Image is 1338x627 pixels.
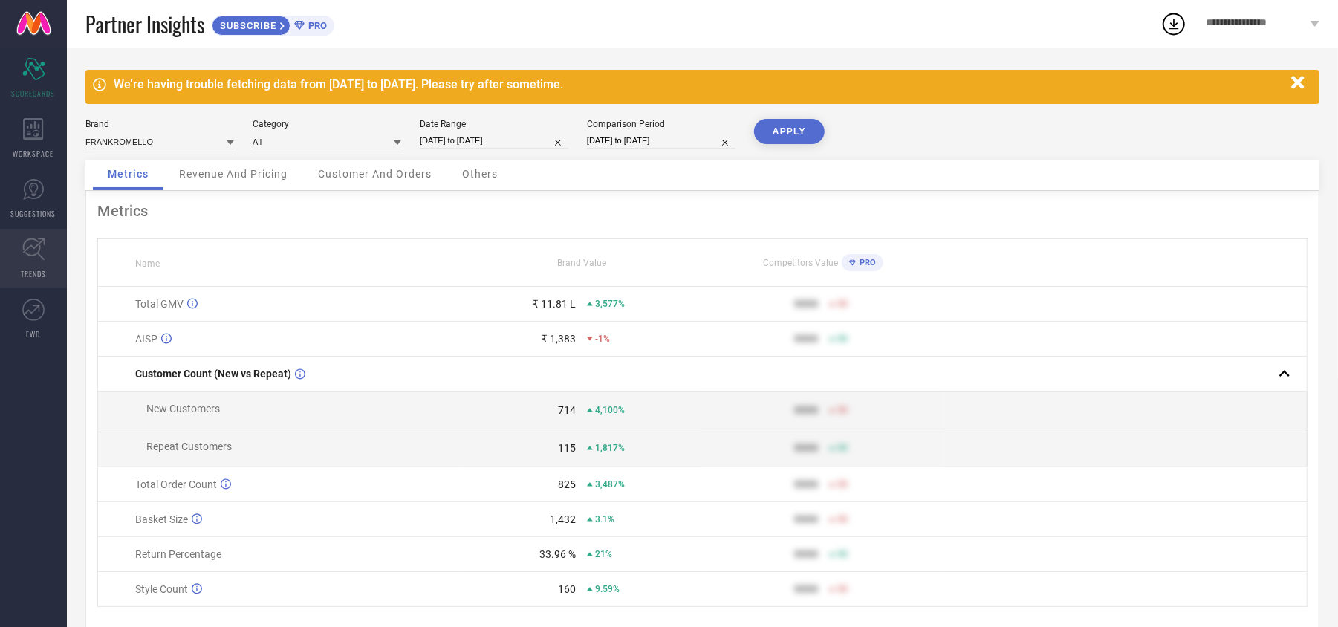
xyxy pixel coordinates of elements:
div: Category [253,119,401,129]
div: 9999 [794,333,818,345]
div: Date Range [420,119,568,129]
span: Basket Size [135,513,188,525]
div: 9999 [794,298,818,310]
span: SUGGESTIONS [11,208,56,219]
span: Repeat Customers [146,441,232,452]
input: Select date range [420,133,568,149]
div: ₹ 11.81 L [532,298,576,310]
span: PRO [856,258,876,267]
span: Return Percentage [135,548,221,560]
span: 50 [837,584,848,594]
span: SCORECARDS [12,88,56,99]
span: 1,817% [595,443,625,453]
div: 115 [558,442,576,454]
span: 50 [837,443,848,453]
button: APPLY [754,119,825,144]
div: 9999 [794,404,818,416]
span: 50 [837,334,848,344]
span: Brand Value [557,258,606,268]
span: 3.1% [595,514,614,524]
span: SUBSCRIBE [212,20,280,31]
span: 9.59% [595,584,620,594]
span: 21% [595,549,612,559]
div: Metrics [97,202,1308,220]
span: Metrics [108,168,149,180]
div: 9999 [794,583,818,595]
div: 714 [558,404,576,416]
div: Comparison Period [587,119,735,129]
span: Total GMV [135,298,184,310]
span: 3,577% [595,299,625,309]
div: We're having trouble fetching data from [DATE] to [DATE]. Please try after sometime. [114,77,1284,91]
span: -1% [595,334,610,344]
span: 50 [837,405,848,415]
div: 1,432 [550,513,576,525]
span: PRO [305,20,327,31]
div: ₹ 1,383 [541,333,576,345]
span: 50 [837,514,848,524]
div: 160 [558,583,576,595]
span: Name [135,259,160,269]
span: Customer And Orders [318,168,432,180]
span: Style Count [135,583,188,595]
span: FWD [27,328,41,340]
span: 50 [837,549,848,559]
span: 4,100% [595,405,625,415]
span: Customer Count (New vs Repeat) [135,368,291,380]
div: 9999 [794,478,818,490]
span: Total Order Count [135,478,217,490]
div: 9999 [794,442,818,454]
div: 825 [558,478,576,490]
span: Others [462,168,498,180]
div: Open download list [1160,10,1187,37]
span: AISP [135,333,157,345]
span: Competitors Value [763,258,838,268]
span: 3,487% [595,479,625,490]
div: 9999 [794,513,818,525]
span: 50 [837,299,848,309]
span: WORKSPACE [13,148,54,159]
input: Select comparison period [587,133,735,149]
div: Brand [85,119,234,129]
a: SUBSCRIBEPRO [212,12,334,36]
span: TRENDS [21,268,46,279]
div: 9999 [794,548,818,560]
div: 33.96 % [539,548,576,560]
span: Revenue And Pricing [179,168,288,180]
span: 50 [837,479,848,490]
span: New Customers [146,403,220,415]
span: Partner Insights [85,9,204,39]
